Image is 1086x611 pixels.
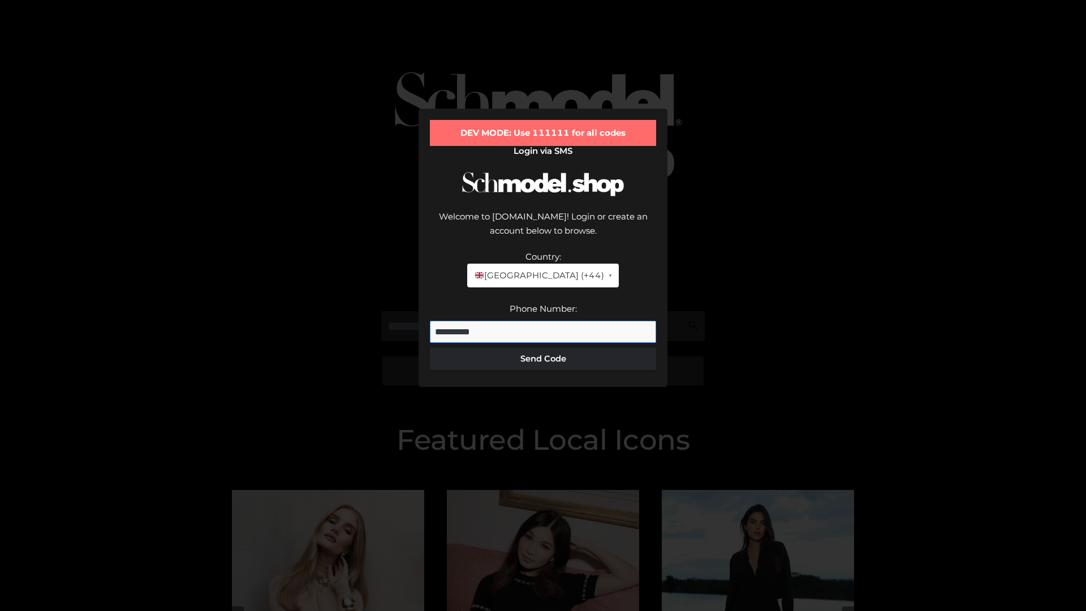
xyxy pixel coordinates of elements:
[430,347,656,370] button: Send Code
[458,162,628,206] img: Schmodel Logo
[430,209,656,249] div: Welcome to [DOMAIN_NAME]! Login or create an account below to browse.
[430,120,656,146] div: DEV MODE: Use 111111 for all codes
[525,251,561,262] label: Country:
[474,268,604,283] span: [GEOGRAPHIC_DATA] (+44)
[475,271,484,279] img: 🇬🇧
[510,303,577,314] label: Phone Number:
[430,146,656,156] h2: Login via SMS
